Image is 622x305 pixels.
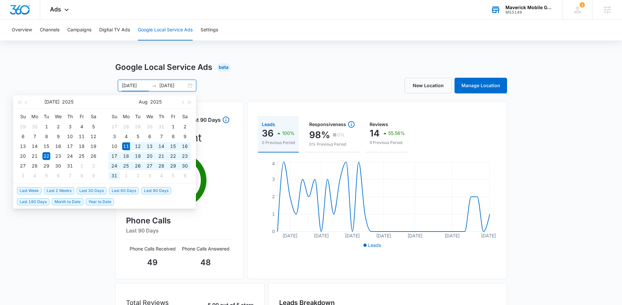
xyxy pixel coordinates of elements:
[272,161,275,166] tspan: 4
[157,123,165,131] div: 31
[52,141,64,151] td: 2025-07-16
[110,152,118,160] div: 17
[139,95,148,108] button: Aug
[370,122,405,127] div: Reviews
[120,151,132,161] td: 2025-08-18
[17,151,29,161] td: 2025-07-20
[88,111,99,122] th: Sa
[99,20,130,40] button: Digital TV Ads
[64,151,76,161] td: 2025-07-24
[40,151,52,161] td: 2025-07-22
[89,133,97,140] div: 12
[17,111,29,122] th: Su
[66,152,74,160] div: 24
[217,63,231,71] div: Beta
[120,122,132,132] td: 2025-07-28
[52,151,64,161] td: 2025-07-23
[138,20,193,40] button: Google Local Service Ads
[144,111,155,122] th: We
[64,111,76,122] th: Th
[64,161,76,171] td: 2025-07-31
[76,132,88,141] td: 2025-07-11
[169,152,177,160] div: 22
[110,162,118,170] div: 24
[122,162,130,170] div: 25
[122,142,130,150] div: 11
[64,171,76,181] td: 2025-08-07
[17,132,29,141] td: 2025-07-06
[120,141,132,151] td: 2025-08-11
[309,120,355,128] div: Responsiveness
[88,171,99,181] td: 2025-08-09
[66,172,74,180] div: 7
[132,132,144,141] td: 2025-08-05
[262,140,295,146] p: 0 Previous Period
[200,20,218,40] button: Settings
[88,161,99,171] td: 2025-08-02
[52,171,64,181] td: 2025-08-06
[167,111,179,122] th: Fr
[78,172,86,180] div: 8
[42,162,50,170] div: 29
[19,162,27,170] div: 27
[19,133,27,140] div: 6
[167,151,179,161] td: 2025-08-22
[50,6,61,13] span: Ads
[108,111,120,122] th: Su
[132,161,144,171] td: 2025-08-26
[181,142,189,150] div: 16
[445,233,460,238] tspan: [DATE]
[108,122,120,132] td: 2025-07-27
[126,245,179,252] p: Phone Calls Received
[313,233,328,238] tspan: [DATE]
[31,152,39,160] div: 21
[17,171,29,181] td: 2025-08-03
[157,133,165,140] div: 7
[146,162,153,170] div: 27
[155,132,167,141] td: 2025-08-07
[179,122,191,132] td: 2025-08-02
[179,161,191,171] td: 2025-08-30
[405,78,452,93] a: New Location
[67,20,91,40] button: Campaigns
[132,111,144,122] th: Tu
[368,242,381,248] span: Leads
[86,198,114,205] span: Year to Date
[109,187,139,194] span: Last 60 Days
[78,123,86,131] div: 4
[122,152,130,160] div: 18
[19,172,27,180] div: 3
[157,162,165,170] div: 28
[89,152,97,160] div: 26
[132,171,144,181] td: 2025-09-02
[66,142,74,150] div: 17
[134,152,142,160] div: 19
[144,161,155,171] td: 2025-08-27
[29,122,40,132] td: 2025-06-30
[40,20,59,40] button: Channels
[115,61,212,73] h1: Google Local Service Ads
[167,141,179,151] td: 2025-08-15
[120,111,132,122] th: Mo
[122,172,130,180] div: 1
[169,133,177,140] div: 8
[345,233,360,238] tspan: [DATE]
[144,132,155,141] td: 2025-08-06
[282,131,295,136] p: 100%
[167,161,179,171] td: 2025-08-29
[407,233,422,238] tspan: [DATE]
[17,198,49,205] span: Last 180 Days
[17,122,29,132] td: 2025-06-29
[78,133,86,140] div: 11
[159,82,186,89] input: End date
[144,151,155,161] td: 2025-08-20
[66,123,74,131] div: 3
[52,198,83,205] span: Month to Date
[155,141,167,151] td: 2025-08-14
[54,172,62,180] div: 6
[481,233,496,238] tspan: [DATE]
[31,133,39,140] div: 7
[110,142,118,150] div: 10
[19,123,27,131] div: 29
[146,123,153,131] div: 30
